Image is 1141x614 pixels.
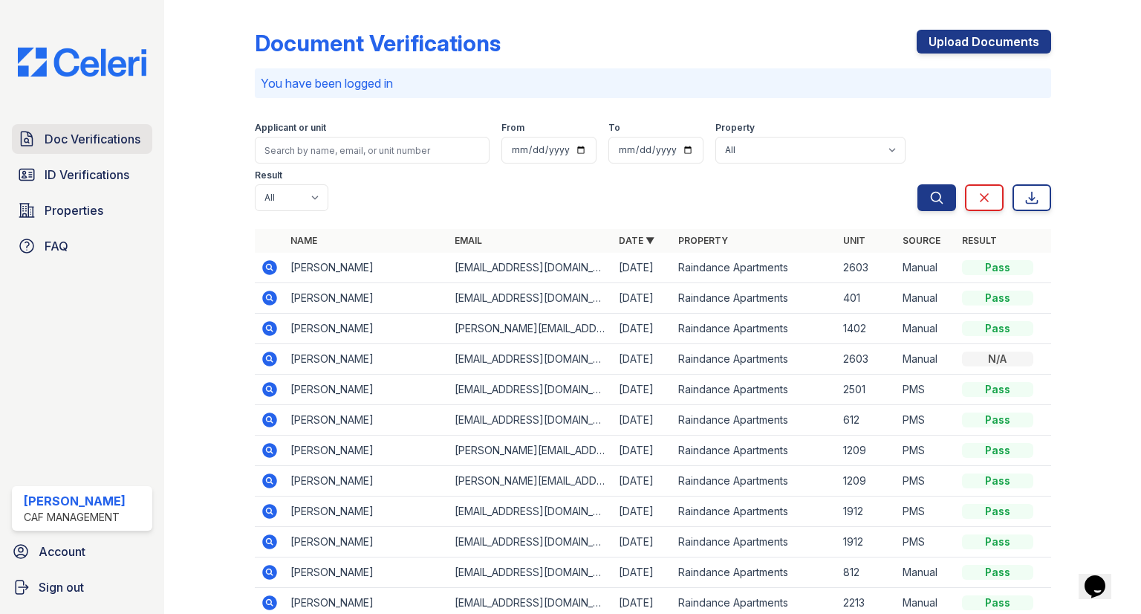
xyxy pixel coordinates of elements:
td: Manual [897,314,956,344]
div: Pass [962,443,1033,458]
div: Pass [962,534,1033,549]
td: Raindance Apartments [672,436,836,466]
td: [DATE] [613,497,672,527]
td: [PERSON_NAME] [285,466,449,497]
td: [DATE] [613,466,672,497]
span: ID Verifications [45,166,129,184]
div: Pass [962,291,1033,306]
a: Date ▼ [619,235,654,246]
a: Unit [843,235,865,246]
a: Result [962,235,997,246]
span: Doc Verifications [45,130,140,148]
td: [PERSON_NAME] [285,283,449,314]
td: [PERSON_NAME] [285,405,449,436]
div: Document Verifications [255,30,501,56]
input: Search by name, email, or unit number [255,137,490,164]
td: [DATE] [613,375,672,405]
iframe: chat widget [1079,555,1126,599]
span: Account [39,543,85,560]
td: [DATE] [613,436,672,466]
label: From [501,122,524,134]
td: [PERSON_NAME] [285,436,449,466]
span: Sign out [39,578,84,596]
td: [PERSON_NAME] [285,375,449,405]
td: PMS [897,466,956,497]
div: Pass [962,565,1033,580]
td: Raindance Apartments [672,405,836,436]
a: Upload Documents [917,30,1051,54]
td: [PERSON_NAME][EMAIL_ADDRESS][PERSON_NAME][DOMAIN_NAME] [449,436,613,466]
td: PMS [897,405,956,436]
td: [PERSON_NAME] [285,253,449,283]
td: [DATE] [613,405,672,436]
td: [EMAIL_ADDRESS][DOMAIN_NAME] [449,283,613,314]
td: 2603 [837,253,897,283]
td: [DATE] [613,283,672,314]
label: Property [715,122,755,134]
td: [PERSON_NAME] [285,558,449,588]
td: Raindance Apartments [672,314,836,344]
div: Pass [962,413,1033,427]
td: [DATE] [613,527,672,558]
td: PMS [897,497,956,527]
a: Source [903,235,940,246]
a: Sign out [6,572,158,602]
td: 612 [837,405,897,436]
td: [EMAIL_ADDRESS][DOMAIN_NAME] [449,558,613,588]
td: Raindance Apartments [672,466,836,497]
td: [DATE] [613,344,672,375]
p: You have been logged in [261,74,1045,92]
div: [PERSON_NAME] [24,492,126,510]
td: [EMAIL_ADDRESS][DOMAIN_NAME] [449,497,613,527]
a: FAQ [12,231,152,261]
td: 1209 [837,466,897,497]
td: [PERSON_NAME] [285,497,449,527]
td: Raindance Apartments [672,375,836,405]
a: Doc Verifications [12,124,152,154]
a: Account [6,537,158,566]
div: Pass [962,260,1033,275]
a: Property [678,235,728,246]
a: Email [455,235,482,246]
label: Result [255,169,282,181]
label: To [608,122,620,134]
td: Raindance Apartments [672,527,836,558]
td: Manual [897,558,956,588]
td: Raindance Apartments [672,558,836,588]
td: Manual [897,253,956,283]
td: 1209 [837,436,897,466]
td: [EMAIL_ADDRESS][DOMAIN_NAME] [449,344,613,375]
td: PMS [897,375,956,405]
a: Name [290,235,317,246]
td: 1912 [837,527,897,558]
td: 2501 [837,375,897,405]
td: 1912 [837,497,897,527]
label: Applicant or unit [255,122,326,134]
td: 1402 [837,314,897,344]
div: Pass [962,321,1033,336]
div: Pass [962,595,1033,610]
td: PMS [897,436,956,466]
td: 2603 [837,344,897,375]
td: Manual [897,283,956,314]
img: CE_Logo_Blue-a8612792a0a2168367f1c8372b55b34899dd931a85d93a1a3d3e32e68fde9ad4.png [6,48,158,77]
td: [EMAIL_ADDRESS][DOMAIN_NAME] [449,527,613,558]
td: Manual [897,344,956,375]
a: Properties [12,195,152,225]
td: [EMAIL_ADDRESS][DOMAIN_NAME] [449,405,613,436]
td: Raindance Apartments [672,283,836,314]
div: CAF Management [24,510,126,525]
div: Pass [962,504,1033,519]
td: [DATE] [613,253,672,283]
td: 812 [837,558,897,588]
td: Raindance Apartments [672,497,836,527]
td: [PERSON_NAME] [285,314,449,344]
span: Properties [45,201,103,219]
td: [EMAIL_ADDRESS][DOMAIN_NAME] [449,253,613,283]
td: [PERSON_NAME][EMAIL_ADDRESS][DOMAIN_NAME] [449,314,613,344]
div: Pass [962,474,1033,488]
td: [DATE] [613,558,672,588]
td: 401 [837,283,897,314]
td: [PERSON_NAME] [285,527,449,558]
